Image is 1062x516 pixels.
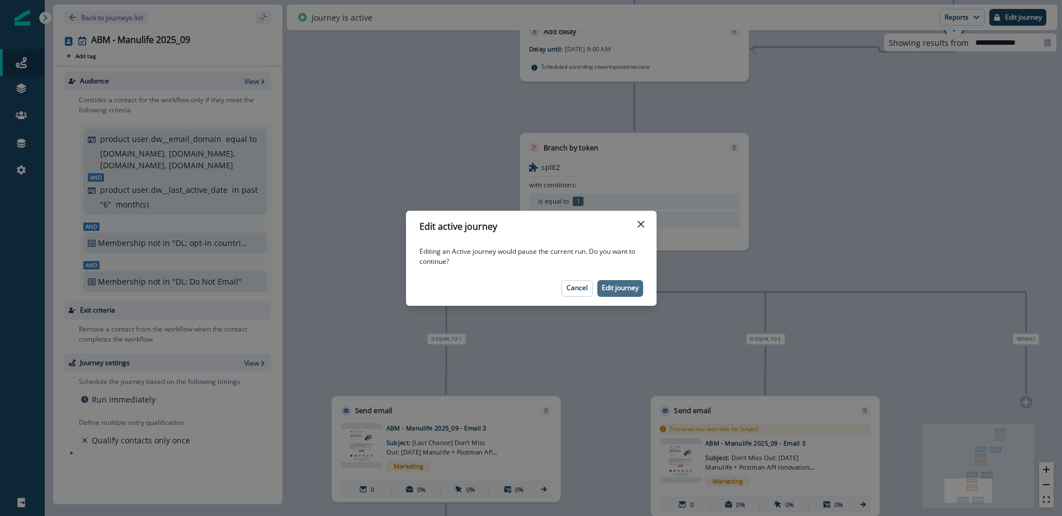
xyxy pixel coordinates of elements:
button: Cancel [561,280,593,297]
p: Edit journey [602,284,639,292]
button: Close [632,215,650,233]
p: Editing an Active journey would pause the current run. Do you want to continue? [419,247,643,267]
p: Edit active journey [419,220,497,233]
p: Cancel [567,284,588,292]
button: Edit journey [597,280,643,297]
